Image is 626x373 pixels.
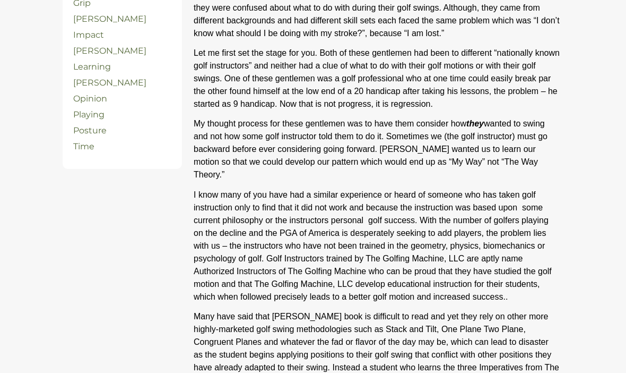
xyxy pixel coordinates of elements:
a: Opinion [73,94,107,104]
a: Impact [73,30,104,40]
a: [PERSON_NAME] [73,46,146,56]
span: I know many of you have had a similar experience or heard of someone who has taken golf instructi... [194,191,552,302]
a: [PERSON_NAME] [73,78,146,88]
a: Playing [73,110,105,120]
a: Posture [73,126,107,136]
span: My thought process for these gentlemen was to have them consider how wanted to swing and not how ... [194,120,547,180]
a: Time [73,142,94,152]
span: Let me first set the stage for you. Both of these gentlemen had been to different “nationally kno... [194,49,560,109]
a: Learning [73,62,111,72]
a: [PERSON_NAME] [73,14,146,24]
i: they [466,120,484,129]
